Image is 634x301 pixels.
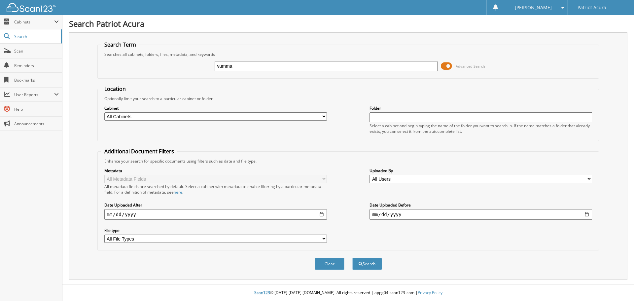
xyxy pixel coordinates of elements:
button: Clear [315,258,344,270]
div: All metadata fields are searched by default. Select a cabinet with metadata to enable filtering b... [104,184,327,195]
span: Advanced Search [456,64,485,69]
h1: Search Patriot Acura [69,18,627,29]
label: Uploaded By [370,168,592,173]
a: here [174,189,182,195]
div: © [DATE]-[DATE] [DOMAIN_NAME]. All rights reserved | appg04-scan123-com | [62,285,634,301]
span: User Reports [14,92,54,97]
legend: Additional Document Filters [101,148,177,155]
label: Folder [370,105,592,111]
span: Search [14,34,58,39]
div: Searches all cabinets, folders, files, metadata, and keywords [101,52,596,57]
input: end [370,209,592,220]
div: Optionally limit your search to a particular cabinet or folder [101,96,596,101]
img: scan123-logo-white.svg [7,3,56,12]
iframe: Chat Widget [601,269,634,301]
span: Announcements [14,121,59,127]
label: File type [104,228,327,233]
span: Cabinets [14,19,54,25]
label: Date Uploaded Before [370,202,592,208]
label: Date Uploaded After [104,202,327,208]
div: Enhance your search for specific documents using filters such as date and file type. [101,158,596,164]
span: Help [14,106,59,112]
legend: Location [101,85,129,93]
div: Select a cabinet and begin typing the name of the folder you want to search in. If the name match... [370,123,592,134]
button: Search [352,258,382,270]
span: Bookmarks [14,77,59,83]
label: Metadata [104,168,327,173]
input: start [104,209,327,220]
label: Cabinet [104,105,327,111]
span: [PERSON_NAME] [515,6,552,10]
span: Reminders [14,63,59,68]
legend: Search Term [101,41,139,48]
a: Privacy Policy [418,290,442,295]
span: Scan [14,48,59,54]
span: Scan123 [254,290,270,295]
span: Patriot Acura [578,6,606,10]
